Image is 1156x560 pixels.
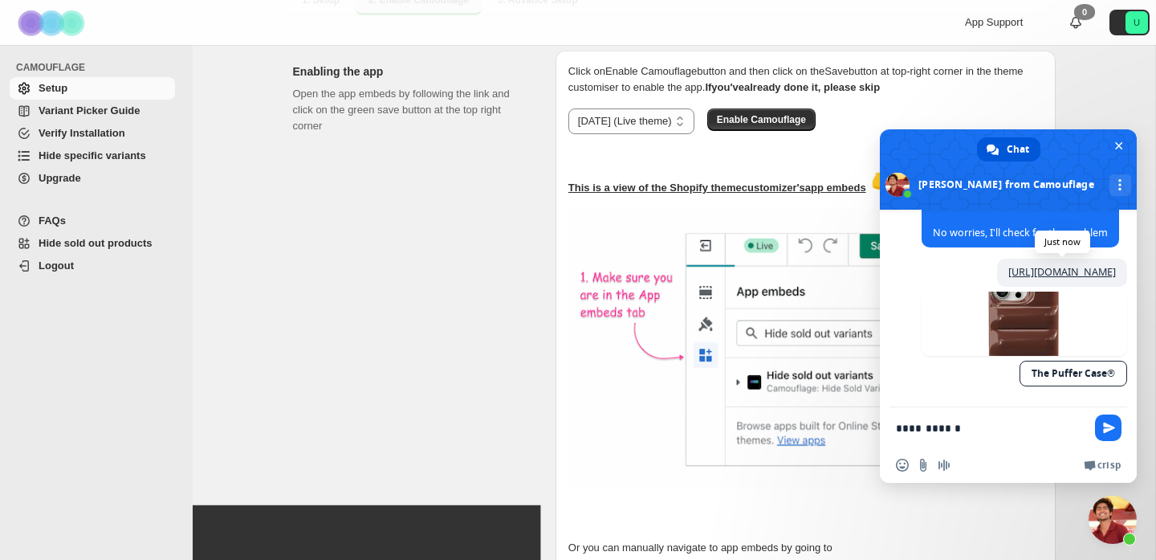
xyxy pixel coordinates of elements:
[10,145,175,167] a: Hide specific variants
[39,172,81,184] span: Upgrade
[1125,11,1148,34] span: Avatar with initials U
[10,255,175,277] a: Logout
[1084,459,1121,472] a: Crisp
[977,137,1040,161] a: Chat
[16,61,181,74] span: CAMOUFLAGE
[896,459,909,472] span: Insert an emoji
[1109,10,1150,35] button: Avatar with initials U
[568,540,1043,556] p: Or you can manually navigate to app embeds by going to
[965,16,1023,28] span: App Support
[568,182,866,194] u: This is a view of the Shopify theme customizer's app embeds
[1095,415,1121,441] span: Send
[10,232,175,255] a: Hide sold out products
[39,215,66,227] span: FAQs
[1089,496,1137,544] a: Close chat
[717,113,806,126] span: Enable Camouflage
[896,407,1089,448] textarea: Compose your message...
[39,127,125,139] span: Verify Installation
[1068,14,1084,31] a: 0
[1008,265,1116,279] a: [URL][DOMAIN_NAME]
[568,63,1043,96] p: Click on Enable Camouflage button and then click on the Save button at top-right corner in the th...
[568,209,1050,490] img: camouflage-enable
[1074,4,1095,20] div: 0
[39,104,140,116] span: Variant Picker Guide
[39,237,153,249] span: Hide sold out products
[1110,137,1127,154] span: Close chat
[707,108,816,131] button: Enable Camouflage
[10,100,175,122] a: Variant Picker Guide
[10,167,175,190] a: Upgrade
[39,149,146,161] span: Hide specific variants
[39,82,67,94] span: Setup
[1020,361,1127,386] a: The Puffer Case®
[705,81,880,93] b: If you've already done it, please skip
[707,113,816,125] a: Enable Camouflage
[917,459,930,472] span: Send a file
[1097,459,1121,472] span: Crisp
[10,77,175,100] a: Setup
[1007,137,1029,161] span: Chat
[10,122,175,145] a: Verify Installation
[869,172,894,196] span: 👇
[938,459,950,472] span: Audio message
[293,63,530,80] h2: Enabling the app
[1134,18,1140,27] text: U
[13,1,93,45] img: Camouflage
[10,210,175,232] a: FAQs
[39,260,74,272] span: Logout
